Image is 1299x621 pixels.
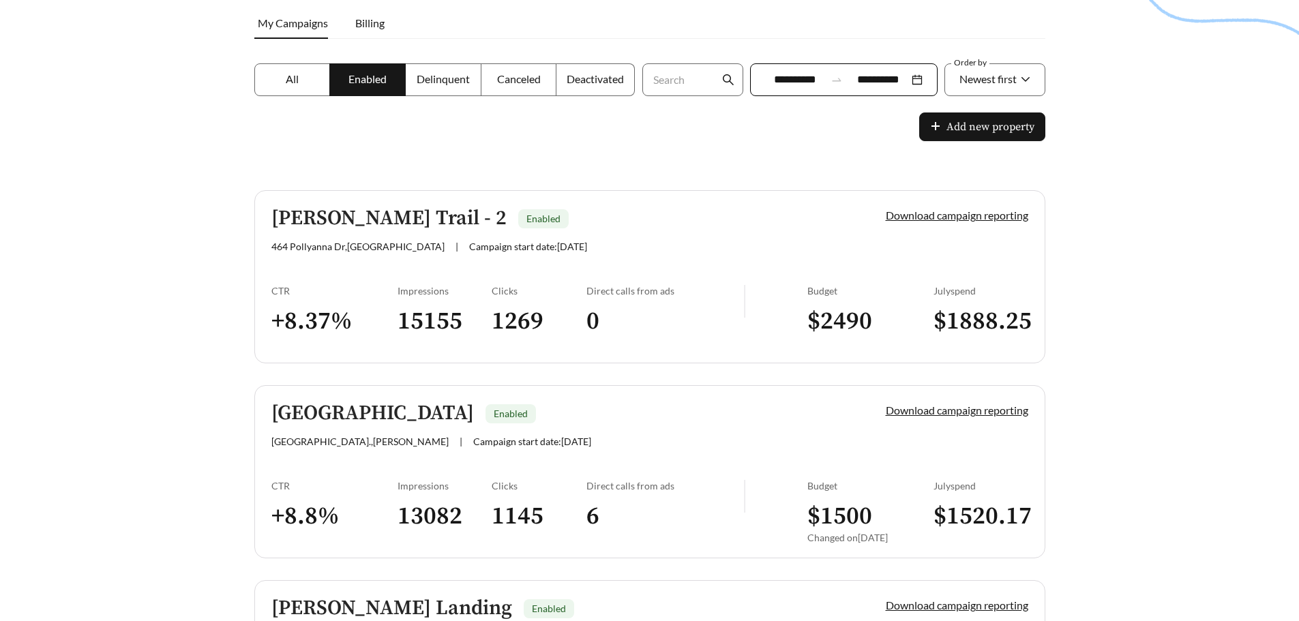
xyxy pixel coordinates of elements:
h3: + 8.8 % [271,501,398,532]
span: Deactivated [567,72,624,85]
h3: 0 [586,306,744,337]
h3: $ 1888.25 [934,306,1028,337]
span: plus [930,121,941,134]
span: [GEOGRAPHIC_DATA]. , [PERSON_NAME] [271,436,449,447]
span: All [286,72,299,85]
span: My Campaigns [258,16,328,29]
img: line [744,285,745,318]
div: Direct calls from ads [586,285,744,297]
h3: 1269 [492,306,586,337]
span: Campaign start date: [DATE] [469,241,587,252]
h3: $ 2490 [807,306,934,337]
a: Download campaign reporting [886,209,1028,222]
div: CTR [271,285,398,297]
a: [PERSON_NAME] Trail - 2Enabled464 Pollyanna Dr,[GEOGRAPHIC_DATA]|Campaign start date:[DATE]Downlo... [254,190,1045,363]
span: swap-right [831,74,843,86]
a: Download campaign reporting [886,599,1028,611]
button: plusAdd new property [919,112,1045,141]
h3: $ 1500 [807,501,934,532]
div: Clicks [492,285,586,297]
span: Delinquent [417,72,470,85]
span: Enabled [348,72,387,85]
h5: [PERSON_NAME] Landing [271,597,512,620]
img: line [744,480,745,513]
div: July spend [934,480,1028,491]
div: Clicks [492,480,586,491]
span: 464 Pollyanna Dr , [GEOGRAPHIC_DATA] [271,241,445,252]
h3: 15155 [398,306,492,337]
div: CTR [271,480,398,491]
div: Direct calls from ads [586,480,744,491]
span: Newest first [959,72,1017,85]
h3: 1145 [492,501,586,532]
div: Budget [807,285,934,297]
h5: [PERSON_NAME] Trail - 2 [271,207,507,230]
h3: 6 [586,501,744,532]
span: to [831,74,843,86]
span: Enabled [526,213,561,224]
span: Campaign start date: [DATE] [473,436,591,447]
div: July spend [934,285,1028,297]
span: Enabled [532,603,566,614]
div: Impressions [398,285,492,297]
h3: 13082 [398,501,492,532]
span: Canceled [497,72,541,85]
a: Download campaign reporting [886,404,1028,416]
h3: + 8.37 % [271,306,398,337]
span: | [456,241,458,252]
span: Billing [355,16,385,29]
div: Budget [807,480,934,491]
div: Changed on [DATE] [807,532,934,543]
a: [GEOGRAPHIC_DATA]Enabled[GEOGRAPHIC_DATA].,[PERSON_NAME]|Campaign start date:[DATE]Download campa... [254,385,1045,558]
span: search [722,74,734,86]
span: Add new property [946,119,1034,135]
span: | [460,436,462,447]
div: Impressions [398,480,492,491]
h3: $ 1520.17 [934,501,1028,532]
h5: [GEOGRAPHIC_DATA] [271,402,474,425]
span: Enabled [494,408,528,419]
